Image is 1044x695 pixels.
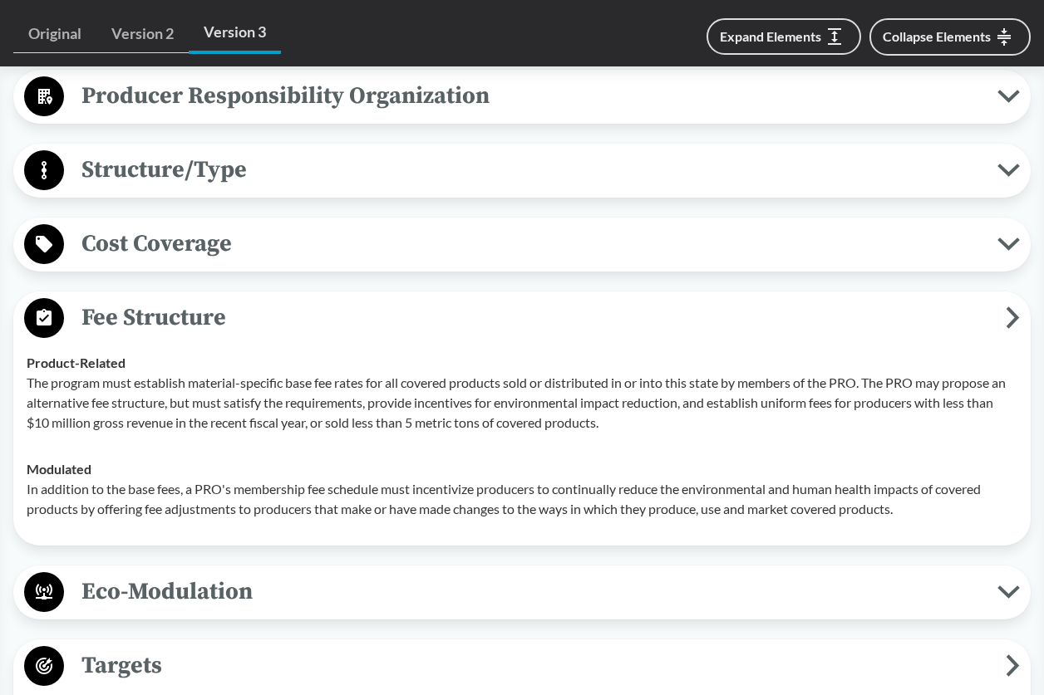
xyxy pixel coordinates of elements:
[19,223,1025,266] button: Cost Coverage
[27,355,126,370] strong: Product-Related
[96,15,189,53] a: Version 2
[19,571,1025,614] button: Eco-Modulation
[27,479,1017,519] p: In addition to the base fees, a PRO's membership fee schedule must incentivize producers to conti...
[64,647,1006,684] span: Targets
[64,151,997,188] span: Structure/Type
[19,149,1025,192] button: Structure/Type
[64,573,997,610] span: Eco-Modulation
[869,18,1031,56] button: Collapse Elements
[64,225,997,262] span: Cost Coverage
[19,297,1025,340] button: Fee Structure
[13,15,96,53] a: Original
[19,645,1025,688] button: Targets
[64,77,997,115] span: Producer Responsibility Organization
[19,76,1025,118] button: Producer Responsibility Organization
[27,373,1017,433] p: The program must establish material-specific base fee rates for all covered products sold or dist...
[27,461,91,477] strong: Modulated
[64,299,1006,336] span: Fee Structure
[189,13,281,54] a: Version 3
[707,18,861,55] button: Expand Elements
